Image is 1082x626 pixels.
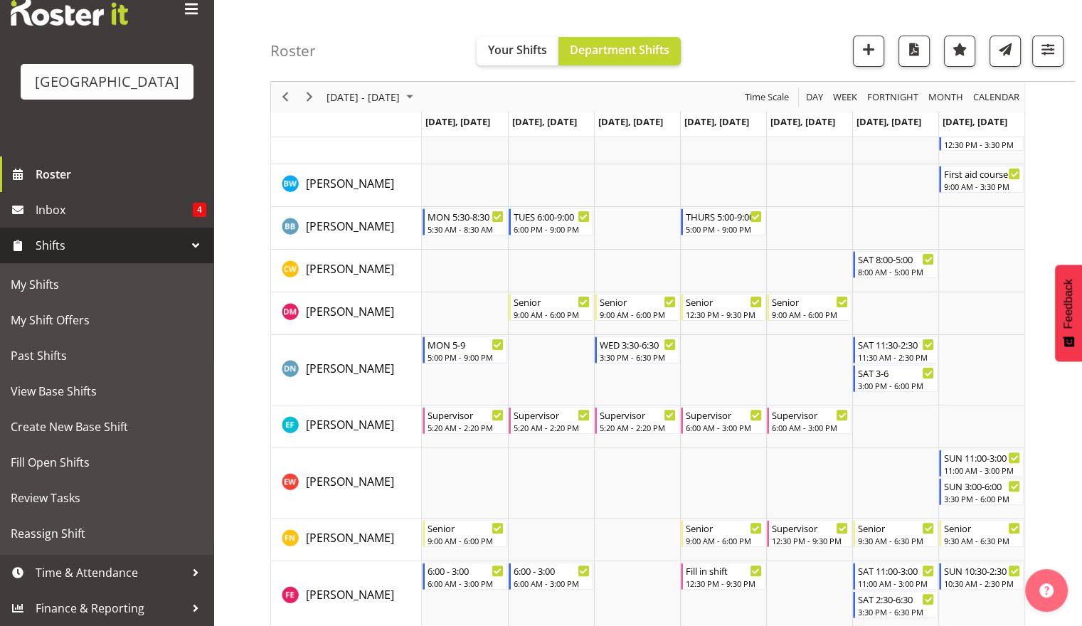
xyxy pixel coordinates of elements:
td: Felix Nicholls resource [271,519,422,561]
div: THURS 5:00-9:00 [686,209,762,223]
div: Drew Nielsen"s event - WED 3:30-6:30 Begin From Wednesday, August 27, 2025 at 3:30:00 PM GMT+12:0... [595,336,679,364]
div: 11:30 AM - 2:30 PM [858,351,934,363]
button: August 25 - 31, 2025 [324,88,420,106]
div: SAT 11:00-3:00 [858,563,934,578]
button: Send a list of all shifts for the selected filtered period to all rostered employees. [990,36,1021,67]
span: Inbox [36,199,193,221]
div: Drew Nielsen"s event - SAT 11:30-2:30 Begin From Saturday, August 30, 2025 at 11:30:00 AM GMT+12:... [853,336,938,364]
div: 9:00 AM - 6:00 PM [514,309,590,320]
td: Ben Wyatt resource [271,164,422,207]
div: Senior [600,295,676,309]
div: [GEOGRAPHIC_DATA] [35,71,179,92]
span: [DATE] - [DATE] [325,88,401,106]
a: [PERSON_NAME] [306,303,394,320]
div: Earl Foran"s event - Supervisor Begin From Thursday, August 28, 2025 at 6:00:00 AM GMT+12:00 Ends... [681,407,765,434]
a: [PERSON_NAME] [306,360,394,377]
a: My Shift Offers [4,302,210,338]
a: Past Shifts [4,338,210,373]
td: Cain Wilson resource [271,250,422,292]
span: [DATE], [DATE] [425,115,490,128]
div: Felix Nicholls"s event - Senior Begin From Thursday, August 28, 2025 at 9:00:00 AM GMT+12:00 Ends... [681,520,765,547]
a: Fill Open Shifts [4,445,210,480]
span: Day [805,88,824,106]
div: 9:00 AM - 6:00 PM [772,309,848,320]
div: Senior [686,521,762,535]
div: 9:30 AM - 6:30 PM [944,535,1020,546]
span: [PERSON_NAME] [306,474,394,489]
div: Drew Nielsen"s event - MON 5-9 Begin From Monday, August 25, 2025 at 5:00:00 PM GMT+12:00 Ends At... [423,336,507,364]
div: Felix Nicholls"s event - Senior Begin From Sunday, August 31, 2025 at 9:30:00 AM GMT+12:00 Ends A... [939,520,1024,547]
a: [PERSON_NAME] [306,473,394,490]
div: 9:00 AM - 6:00 PM [686,535,762,546]
div: Bradley Barton"s event - TUES 6:00-9:00 Begin From Tuesday, August 26, 2025 at 6:00:00 PM GMT+12:... [509,208,593,235]
a: Review Tasks [4,480,210,516]
div: Fill in shift [686,563,762,578]
span: [PERSON_NAME] [306,218,394,234]
button: Next [300,88,319,106]
td: Bradley Barton resource [271,207,422,250]
div: 6:00 AM - 3:00 PM [428,578,504,589]
div: Devon Morris-Brown"s event - Senior Begin From Wednesday, August 27, 2025 at 9:00:00 AM GMT+12:00... [595,294,679,321]
div: Devon Morris-Brown"s event - Senior Begin From Tuesday, August 26, 2025 at 9:00:00 AM GMT+12:00 E... [509,294,593,321]
span: [PERSON_NAME] [306,530,394,546]
div: Earl Foran"s event - Supervisor Begin From Tuesday, August 26, 2025 at 5:20:00 AM GMT+12:00 Ends ... [509,407,593,434]
div: 12:30 PM - 9:30 PM [686,309,762,320]
a: [PERSON_NAME] [306,416,394,433]
span: View Base Shifts [11,381,203,402]
a: [PERSON_NAME] [306,529,394,546]
div: 6:00 AM - 3:00 PM [514,578,590,589]
button: Your Shifts [477,37,558,65]
div: SUN 10:30-2:30 [944,563,1020,578]
div: Supervisor [772,408,848,422]
span: [DATE], [DATE] [856,115,921,128]
div: 11:00 AM - 3:00 PM [858,578,934,589]
div: 10:30 AM - 2:30 PM [944,578,1020,589]
td: Earl Foran resource [271,405,422,448]
div: Devon Morris-Brown"s event - Senior Begin From Friday, August 29, 2025 at 9:00:00 AM GMT+12:00 En... [767,294,852,321]
a: My Shifts [4,267,210,302]
div: 3:30 PM - 6:30 PM [600,351,676,363]
span: Roster [36,164,206,185]
div: Senior [944,521,1020,535]
div: Finn Edwards"s event - 6:00 - 3:00 Begin From Monday, August 25, 2025 at 6:00:00 AM GMT+12:00 End... [423,563,507,590]
div: 9:30 AM - 6:30 PM [858,535,934,546]
div: 6:00 - 3:00 [514,563,590,578]
span: Create New Base Shift [11,416,203,437]
div: First aid course [944,166,1020,181]
span: Your Shifts [488,42,547,58]
span: Month [927,88,965,106]
span: [DATE], [DATE] [684,115,749,128]
div: Senior [772,295,848,309]
div: 5:00 PM - 9:00 PM [686,223,762,235]
span: [PERSON_NAME] [306,417,394,433]
div: 6:00 PM - 9:00 PM [514,223,590,235]
span: Reassign Shift [11,523,203,544]
div: Bradley Barton"s event - MON 5:30-8:30 Begin From Monday, August 25, 2025 at 5:30:00 AM GMT+12:00... [423,208,507,235]
button: Month [971,88,1022,106]
span: [PERSON_NAME] [306,176,394,191]
a: View Base Shifts [4,373,210,409]
div: 5:20 AM - 2:20 PM [428,422,504,433]
a: [PERSON_NAME] [306,175,394,192]
img: help-xxl-2.png [1039,583,1054,598]
div: Supervisor [772,521,848,535]
div: Senior [686,295,762,309]
a: [PERSON_NAME] [306,260,394,277]
div: 5:30 AM - 8:30 AM [428,223,504,235]
div: 8:00 AM - 5:00 PM [858,266,934,277]
div: SAT 8:00-5:00 [858,252,934,266]
span: My Shifts [11,274,203,295]
button: Highlight an important date within the roster. [944,36,975,67]
div: Finn Edwards"s event - SAT 11:00-3:00 Begin From Saturday, August 30, 2025 at 11:00:00 AM GMT+12:... [853,563,938,590]
span: Review Tasks [11,487,203,509]
div: 9:00 AM - 3:30 PM [944,181,1020,192]
div: SUN 3:00-6:00 [944,479,1020,493]
td: Emily Wheeler resource [271,448,422,519]
div: 12:30 PM - 9:30 PM [772,535,848,546]
div: Emily Wheeler"s event - SUN 11:00-3:00 Begin From Sunday, August 31, 2025 at 11:00:00 AM GMT+12:0... [939,450,1024,477]
span: [DATE], [DATE] [598,115,663,128]
div: 6:00 AM - 3:00 PM [686,422,762,433]
div: Earl Foran"s event - Supervisor Begin From Monday, August 25, 2025 at 5:20:00 AM GMT+12:00 Ends A... [423,407,507,434]
span: Past Shifts [11,345,203,366]
a: Reassign Shift [4,516,210,551]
